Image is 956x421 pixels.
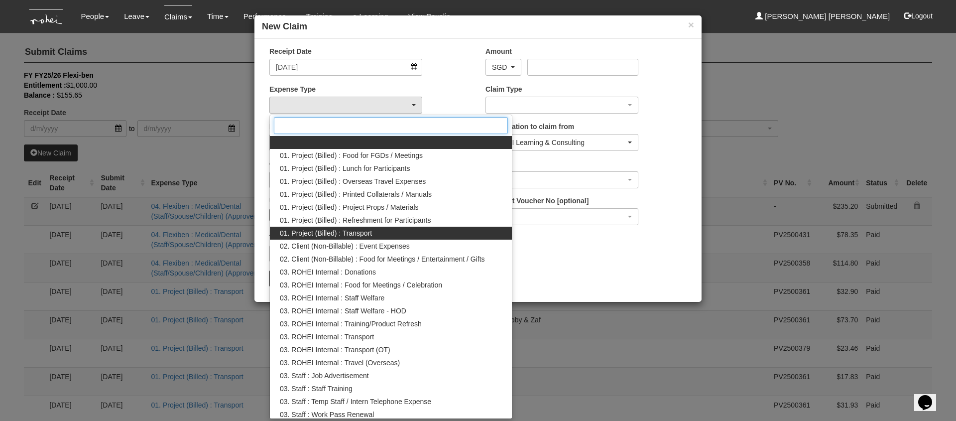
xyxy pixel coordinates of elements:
span: 03. Staff : Temp Staff / Intern Telephone Expense [280,397,431,407]
span: 03. ROHEI Internal : Staff Welfare [280,293,384,303]
label: Claim Type [485,84,522,94]
button: × [688,19,694,30]
b: New Claim [262,21,307,31]
span: 03. ROHEI Internal : Food for Meetings / Celebration [280,280,442,290]
span: 03. ROHEI Internal : Transport [280,332,374,342]
span: 01. Project (Billed) : Printed Collaterals / Manuals [280,189,432,199]
div: SGD [492,62,509,72]
span: 01. Project (Billed) : Refreshment for Participants [280,215,431,225]
label: Payment Voucher No [optional] [485,196,589,206]
span: 03. Staff : Staff Training [280,384,353,394]
label: Receipt Date [269,46,312,56]
span: 03. ROHEI Internal : Staff Welfare - HOD [280,306,406,316]
span: 01. Project (Billed) : Lunch for Participants [280,163,410,173]
input: Search [274,117,508,134]
span: 03. Staff : Job Advertisement [280,371,369,381]
span: 03. ROHEI Internal : Transport (OT) [280,345,390,355]
span: 03. ROHEI Internal : Donations [280,267,376,277]
span: 01. Project (Billed) : Transport [280,228,372,238]
span: 03. ROHEI Internal : Travel (Overseas) [280,358,400,368]
span: 01. Project (Billed) : Project Props / Materials [280,202,419,212]
span: 02. Client (Non-Billable) : Food for Meetings / Entertainment / Gifts [280,254,485,264]
div: ROHEI Learning & Consulting [492,138,626,147]
label: Expense Type [269,84,316,94]
label: Amount [485,46,512,56]
label: Organisation to claim from [485,122,574,132]
span: 03. ROHEI Internal : Training/Product Refresh [280,319,422,329]
button: ROHEI Learning & Consulting [485,134,638,151]
input: d/m/yyyy [269,59,422,76]
span: 02. Client (Non-Billable) : Event Expenses [280,241,410,251]
span: 03. Staff : Work Pass Renewal [280,410,374,420]
span: 01. Project (Billed) : Overseas Travel Expenses [280,176,426,186]
span: 01. Project (Billed) : Food for FGDs / Meetings [280,150,423,160]
button: SGD [485,59,521,76]
iframe: chat widget [914,381,946,411]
